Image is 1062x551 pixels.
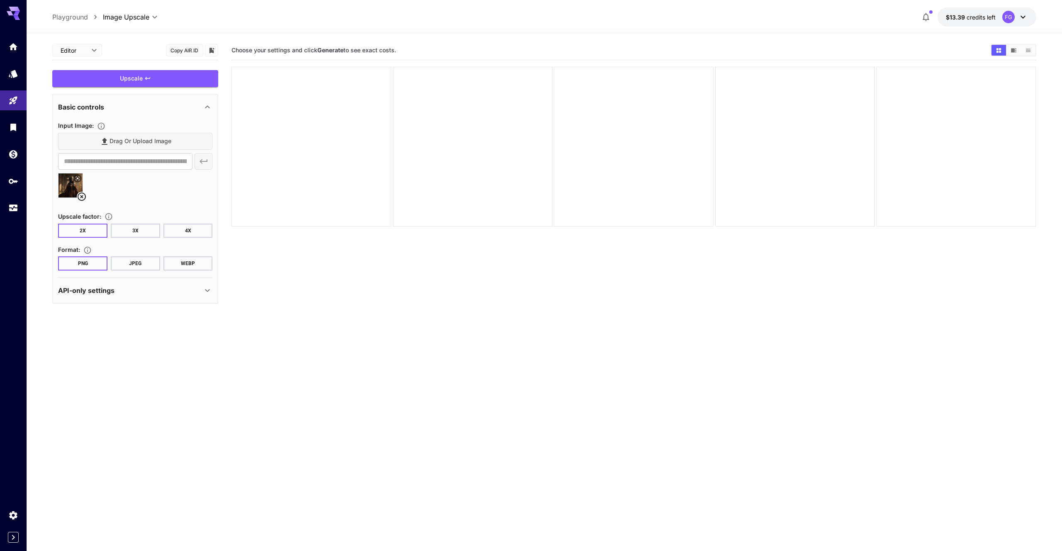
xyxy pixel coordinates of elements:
[8,203,18,213] div: Usage
[8,149,18,159] div: Wallet
[8,95,18,106] div: Playground
[58,280,212,300] div: API-only settings
[8,176,18,186] div: API Keys
[163,256,213,271] button: WEBP
[163,224,213,238] button: 4X
[1002,11,1015,23] div: FG
[120,73,143,84] span: Upscale
[166,44,203,56] button: Copy AIR ID
[8,68,18,79] div: Models
[80,246,95,254] button: Choose the file format for the output image.
[103,12,149,22] span: Image Upscale
[61,46,86,55] span: Editor
[58,213,101,220] span: Upscale factor :
[991,44,1036,56] div: Show media in grid viewShow media in video viewShow media in list view
[8,122,18,132] div: Library
[991,45,1006,56] button: Show media in grid view
[52,12,88,22] a: Playground
[1006,45,1021,56] button: Show media in video view
[58,256,107,271] button: PNG
[8,41,18,52] div: Home
[111,256,160,271] button: JPEG
[58,285,114,295] p: API-only settings
[946,14,967,21] span: $13.39
[58,224,107,238] button: 2X
[231,46,396,54] span: Choose your settings and click to see exact costs.
[938,7,1036,27] button: $13.39427FG
[946,13,996,22] div: $13.39427
[317,46,343,54] b: Generate
[58,122,94,129] span: Input Image :
[52,70,218,87] button: Upscale
[1021,45,1035,56] button: Show media in list view
[8,510,18,520] div: Settings
[111,224,160,238] button: 3X
[101,212,116,221] button: Choose the level of upscaling to be performed on the image.
[8,532,19,543] button: Expand sidebar
[967,14,996,21] span: credits left
[58,246,80,253] span: Format :
[208,45,215,55] button: Add to library
[58,97,212,117] div: Basic controls
[94,122,109,130] button: Specifies the input image to be processed.
[58,102,104,112] p: Basic controls
[52,12,103,22] nav: breadcrumb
